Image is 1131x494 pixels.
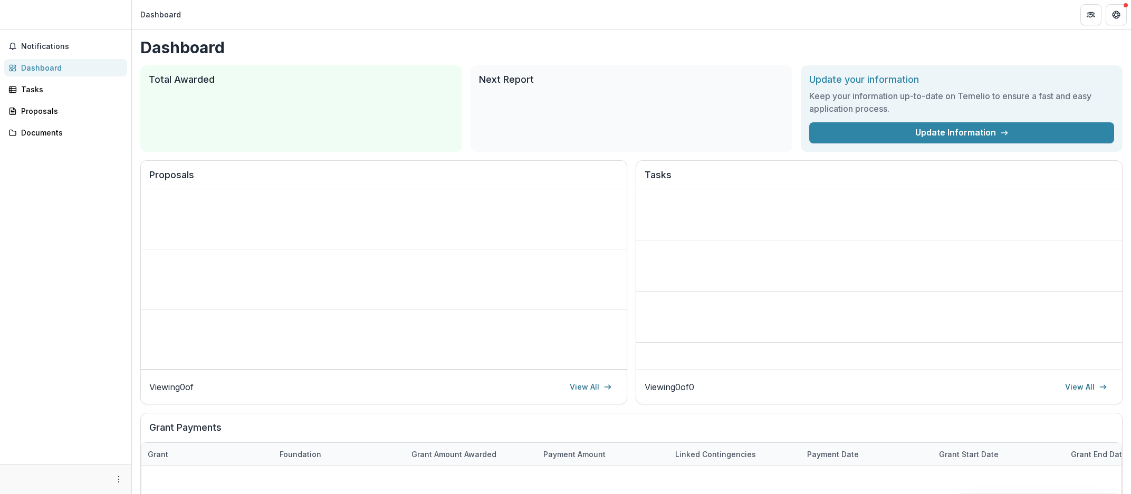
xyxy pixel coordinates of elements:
h2: Next Report [479,74,784,85]
h3: Keep your information up-to-date on Temelio to ensure a fast and easy application process. [809,90,1114,115]
a: Update Information [809,122,1114,143]
h2: Update your information [809,74,1114,85]
a: Dashboard [4,59,127,76]
h2: Total Awarded [149,74,454,85]
button: More [112,473,125,486]
h2: Proposals [149,169,618,189]
div: Documents [21,127,119,138]
a: Proposals [4,102,127,120]
div: Proposals [21,105,119,117]
span: Notifications [21,42,123,51]
nav: breadcrumb [136,7,185,22]
div: Dashboard [140,9,181,20]
h2: Grant Payments [149,422,1114,442]
a: Tasks [4,81,127,98]
div: Dashboard [21,62,119,73]
button: Get Help [1106,4,1127,25]
a: View All [1059,379,1114,395]
button: Notifications [4,38,127,55]
a: View All [563,379,618,395]
h2: Tasks [645,169,1114,189]
p: Viewing 0 of 0 [645,381,694,393]
button: Partners [1080,4,1101,25]
p: Viewing 0 of [149,381,194,393]
div: Tasks [21,84,119,95]
h1: Dashboard [140,38,1123,57]
a: Documents [4,124,127,141]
